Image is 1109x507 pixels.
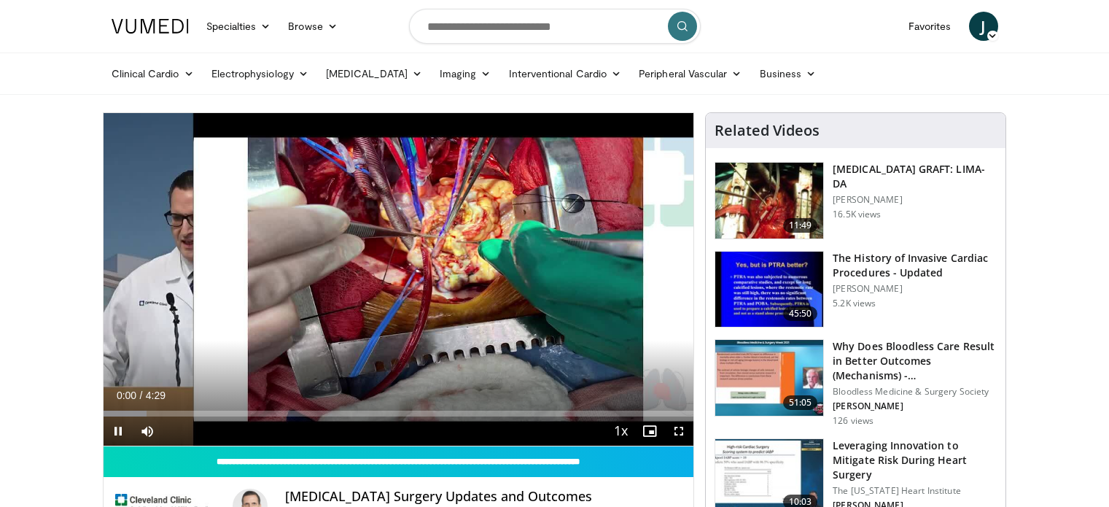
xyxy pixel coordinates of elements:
p: The [US_STATE] Heart Institute [833,485,997,497]
h3: The History of Invasive Cardiac Procedures - Updated [833,251,997,280]
a: Business [751,59,825,88]
a: Clinical Cardio [103,59,203,88]
input: Search topics, interventions [409,9,701,44]
p: [PERSON_NAME] [833,283,997,295]
p: Bloodless Medicine & Surgery Society [833,386,997,398]
span: 51:05 [783,395,818,410]
span: 45:50 [783,306,818,321]
div: Progress Bar [104,411,694,417]
a: Interventional Cardio [500,59,631,88]
span: / [140,390,143,401]
a: 11:49 [MEDICAL_DATA] GRAFT: LIMA-DA [PERSON_NAME] 16.5K views [715,162,997,239]
h4: Related Videos [715,122,820,139]
span: 0:00 [117,390,136,401]
p: 16.5K views [833,209,881,220]
a: Specialties [198,12,280,41]
a: J [969,12,998,41]
h4: [MEDICAL_DATA] Surgery Updates and Outcomes [285,489,682,505]
a: Imaging [431,59,500,88]
span: 4:29 [146,390,166,401]
p: 126 views [833,415,873,427]
button: Pause [104,417,133,446]
img: 1d453f88-8103-4e95-8810-9435d5cda4fd.150x105_q85_crop-smart_upscale.jpg [715,252,823,328]
span: 11:49 [783,218,818,233]
img: feAgcbrvkPN5ynqH4xMDoxOjA4MTsiGN.150x105_q85_crop-smart_upscale.jpg [715,163,823,239]
h3: Why Does Bloodless Care Result in Better Outcomes (Mechanisms) - [PERSON_NAME]… [833,339,997,383]
h3: Leveraging Innovation to Mitigate Risk During Heart Surgery [833,438,997,482]
button: Mute [133,417,162,446]
p: [PERSON_NAME] [833,194,997,206]
button: Fullscreen [664,417,693,446]
h3: [MEDICAL_DATA] GRAFT: LIMA-DA [833,162,997,191]
video-js: Video Player [104,113,694,446]
img: e6cd85c4-3055-4ffc-a5ab-b84f6b76fa62.150x105_q85_crop-smart_upscale.jpg [715,340,823,416]
a: Electrophysiology [203,59,317,88]
img: VuMedi Logo [112,19,189,34]
a: Browse [279,12,346,41]
a: 45:50 The History of Invasive Cardiac Procedures - Updated [PERSON_NAME] 5.2K views [715,251,997,328]
a: Peripheral Vascular [630,59,750,88]
button: Enable picture-in-picture mode [635,417,664,446]
a: 51:05 Why Does Bloodless Care Result in Better Outcomes (Mechanisms) - [PERSON_NAME]… Bloodless M... [715,339,997,427]
button: Playback Rate [606,417,635,446]
a: Favorites [900,12,960,41]
p: 5.2K views [833,298,876,309]
p: [PERSON_NAME] [833,400,997,412]
a: [MEDICAL_DATA] [317,59,431,88]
